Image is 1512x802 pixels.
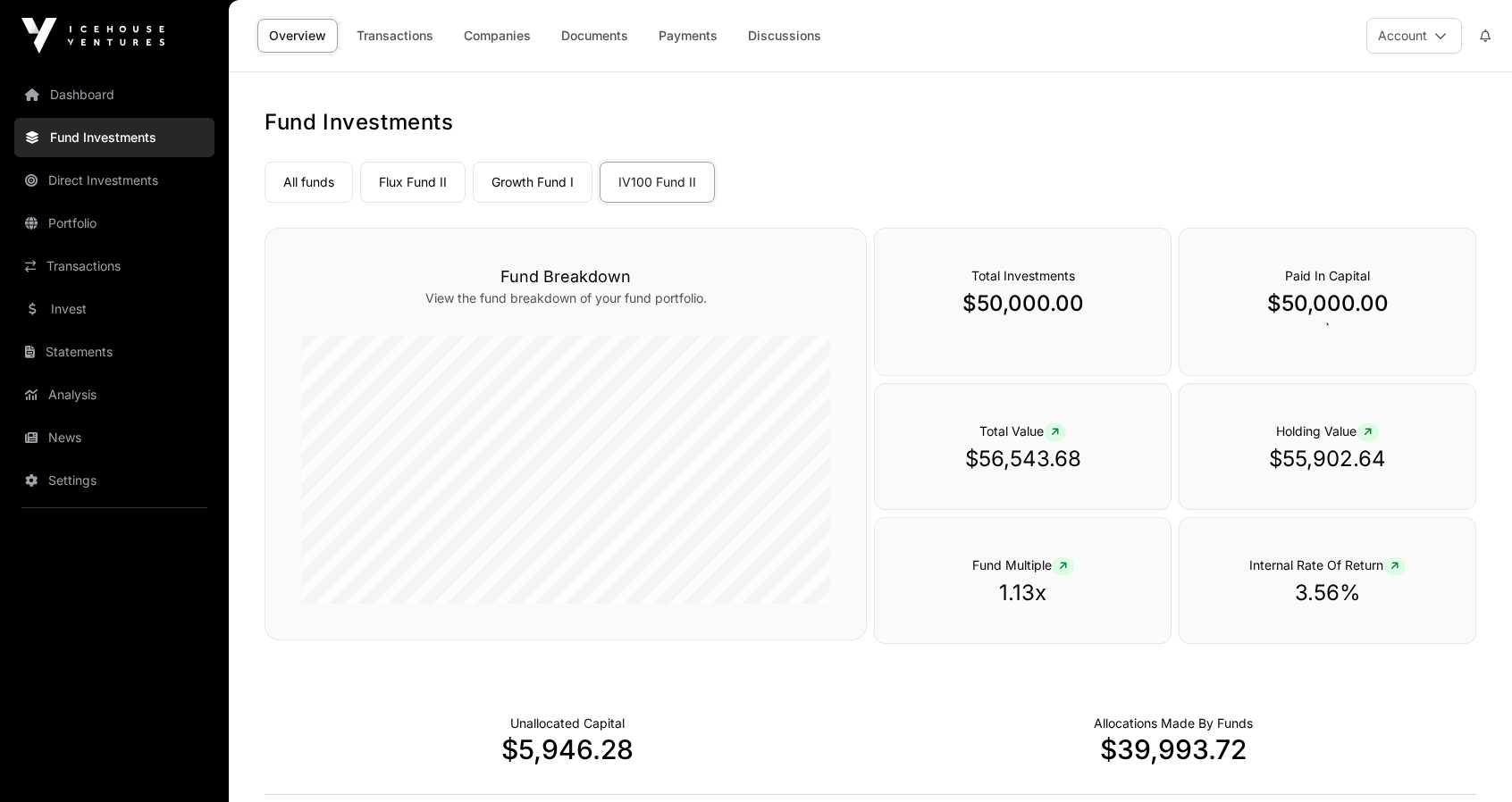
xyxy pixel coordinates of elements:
[301,289,830,307] p: View the fund breakdown of your fund portfolio.
[1276,423,1379,439] span: Holding Value
[1366,18,1462,54] button: Account
[1249,557,1406,572] span: Internal Rate Of Return
[647,19,729,53] a: Payments
[870,733,1476,765] p: $39,993.72
[1179,228,1476,376] div: `
[14,118,214,157] a: Fund Investments
[14,289,214,329] a: Invest
[550,19,640,53] a: Documents
[14,418,214,457] a: News
[14,332,214,372] a: Statements
[971,268,1075,283] span: Total Investments
[14,204,214,243] a: Portfolio
[1215,579,1440,607] p: 3.56%
[911,579,1135,607] p: 1.13x
[736,19,833,53] a: Discussions
[14,461,214,500] a: Settings
[473,162,592,203] a: Growth Fund I
[265,733,870,765] p: $5,946.28
[972,557,1074,572] span: Fund Multiple
[265,162,353,203] a: All funds
[14,161,214,200] a: Direct Investments
[452,19,542,53] a: Companies
[1285,268,1370,283] span: Paid In Capital
[979,423,1066,439] span: Total Value
[510,714,625,732] p: Cash not yet allocated
[345,19,445,53] a: Transactions
[911,445,1135,473] p: $56,543.68
[14,375,214,414] a: Analysis
[360,162,466,203] a: Flux Fund II
[911,289,1135,318] p: $50,000.00
[14,246,214,286] a: Transactions
[1094,714,1253,732] p: Capital Deployed Into Companies
[257,19,338,53] a: Overview
[1215,445,1440,473] p: $55,902.64
[600,162,715,203] a: IV100 Fund II
[265,108,1476,137] h1: Fund Investments
[14,75,214,114] a: Dashboard
[301,264,830,289] h3: Fund Breakdown
[21,18,164,54] img: Icehouse Ventures Logo
[1215,289,1440,318] p: $50,000.00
